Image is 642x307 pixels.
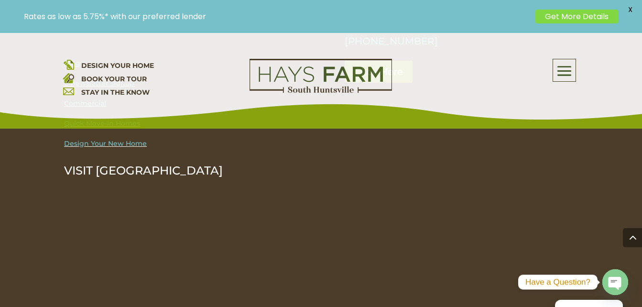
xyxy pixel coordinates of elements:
span: X [623,2,637,17]
a: DESIGN YOUR HOME [81,61,154,70]
a: hays farm homes huntsville development [250,87,392,95]
img: design your home [63,59,74,70]
a: Design Your New Home [64,139,147,148]
img: Logo [250,59,392,93]
p: Rates as low as 5.75%* with our preferred lender [24,12,531,21]
a: STAY IN THE KNOW [81,88,150,97]
img: book your home tour [63,72,74,83]
a: BOOK YOUR TOUR [81,75,147,83]
a: Get More Details [535,10,618,23]
p: VISIT [GEOGRAPHIC_DATA] [64,164,307,177]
